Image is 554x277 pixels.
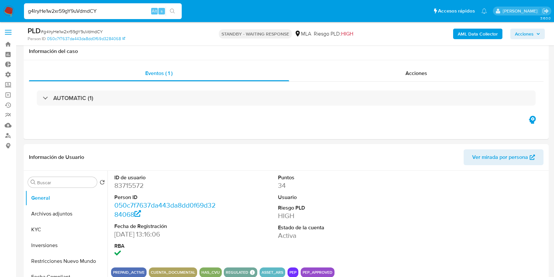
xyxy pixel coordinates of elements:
span: s [161,8,163,14]
dt: Puntos [278,174,381,181]
h3: AUTOMATIC (1) [53,94,93,102]
b: PLD [28,25,41,36]
button: Archivos adjuntos [25,206,107,222]
dt: ID de usuario [114,174,217,181]
b: AML Data Collector [458,29,498,39]
div: MLA [294,30,311,38]
span: Acciones [405,69,427,77]
h1: Información de Usuario [29,154,84,161]
dd: 83715572 [114,181,217,190]
span: HIGH [341,30,353,38]
p: STANDBY - WAITING RESPONSE [219,29,292,38]
button: search-icon [166,7,179,16]
dt: RBA [114,242,217,250]
input: Buscar [37,180,94,186]
dd: Activa [278,231,381,240]
p: andres.vilosio@mercadolibre.com [503,8,540,14]
b: Person ID [28,36,46,42]
h1: Información del caso [29,48,543,55]
span: Acciones [515,29,534,39]
button: Ver mirada por persona [464,149,543,165]
dd: HIGH [278,211,381,220]
span: # g4lryHe1w2xr59gY9uVdmdCY [41,28,103,35]
button: Restricciones Nuevo Mundo [25,253,107,269]
button: Buscar [31,180,36,185]
dt: Estado de la cuenta [278,224,381,231]
span: Ver mirada por persona [472,149,528,165]
dt: Usuario [278,194,381,201]
span: Accesos rápidos [438,8,475,14]
button: Volver al orden por defecto [100,180,105,187]
div: AUTOMATIC (1) [37,90,536,106]
input: Buscar usuario o caso... [24,7,182,15]
dt: Riesgo PLD [278,204,381,212]
a: Notificaciones [481,8,487,14]
button: Inversiones [25,238,107,253]
dt: Fecha de Registración [114,223,217,230]
button: Acciones [510,29,545,39]
button: KYC [25,222,107,238]
dd: [DATE] 13:16:06 [114,230,217,239]
button: General [25,190,107,206]
dt: Person ID [114,194,217,201]
span: Eventos ( 1 ) [145,69,173,77]
button: AML Data Collector [453,29,502,39]
a: Salir [542,8,549,14]
a: 050c7f7637da443da8dd0f69d3284068 [114,200,216,219]
span: Alt [152,8,157,14]
span: Riesgo PLD: [314,30,353,38]
dd: 34 [278,181,381,190]
a: 050c7f7637da443da8dd0f69d3284068 [47,36,125,42]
